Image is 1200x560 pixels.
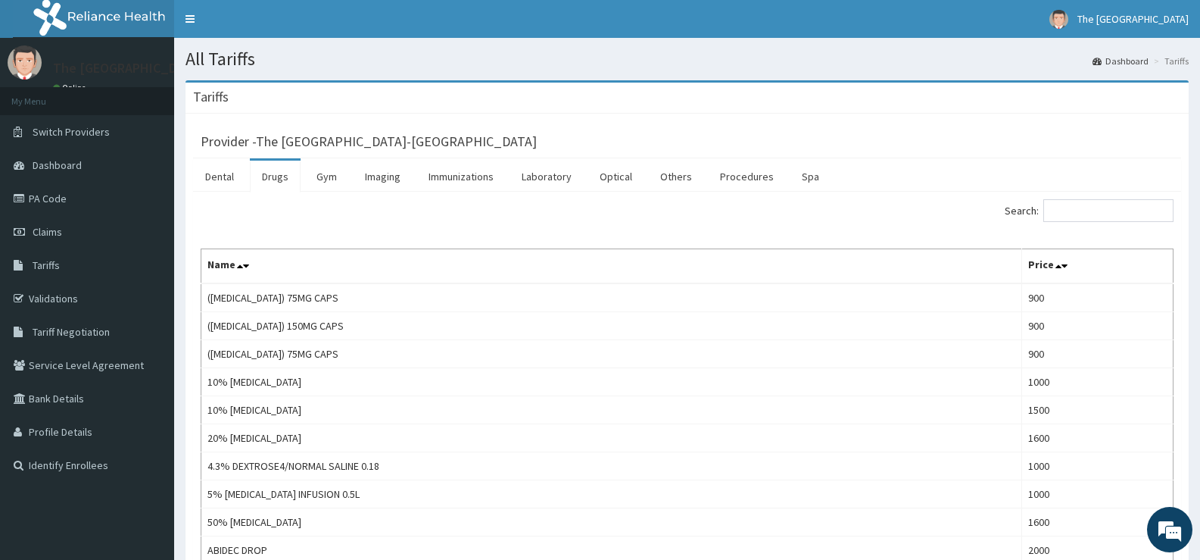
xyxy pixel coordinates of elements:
[1022,424,1174,452] td: 1600
[1092,55,1149,67] a: Dashboard
[1150,55,1189,67] li: Tariffs
[1022,340,1174,368] td: 900
[1022,283,1174,312] td: 900
[790,161,831,192] a: Spa
[201,283,1022,312] td: ([MEDICAL_DATA]) 75MG CAPS
[53,83,89,93] a: Online
[1049,10,1068,29] img: User Image
[1022,508,1174,537] td: 1600
[33,225,62,239] span: Claims
[201,396,1022,424] td: 10% [MEDICAL_DATA]
[193,90,229,104] h3: Tariffs
[1043,199,1174,222] input: Search:
[201,340,1022,368] td: ([MEDICAL_DATA]) 75MG CAPS
[353,161,413,192] a: Imaging
[185,49,1189,69] h1: All Tariffs
[201,249,1022,284] th: Name
[193,161,246,192] a: Dental
[201,508,1022,537] td: 50% [MEDICAL_DATA]
[588,161,644,192] a: Optical
[1022,312,1174,340] td: 900
[8,45,42,80] img: User Image
[1022,396,1174,424] td: 1500
[201,135,537,149] h3: Provider - The [GEOGRAPHIC_DATA]-[GEOGRAPHIC_DATA]
[201,368,1022,396] td: 10% [MEDICAL_DATA]
[1022,452,1174,480] td: 1000
[648,161,704,192] a: Others
[201,480,1022,508] td: 5% [MEDICAL_DATA] INFUSION 0.5L
[33,125,110,139] span: Switch Providers
[201,424,1022,452] td: 20% [MEDICAL_DATA]
[304,161,349,192] a: Gym
[416,161,506,192] a: Immunizations
[510,161,584,192] a: Laboratory
[1005,199,1174,222] label: Search:
[1022,368,1174,396] td: 1000
[250,161,301,192] a: Drugs
[33,258,60,272] span: Tariffs
[1077,12,1189,26] span: The [GEOGRAPHIC_DATA]
[201,452,1022,480] td: 4.3% DEXTROSE4/NORMAL SALINE 0.18
[708,161,786,192] a: Procedures
[1022,249,1174,284] th: Price
[1022,480,1174,508] td: 1000
[53,61,204,75] p: The [GEOGRAPHIC_DATA]
[33,325,110,339] span: Tariff Negotiation
[33,158,82,172] span: Dashboard
[201,312,1022,340] td: ([MEDICAL_DATA]) 150MG CAPS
